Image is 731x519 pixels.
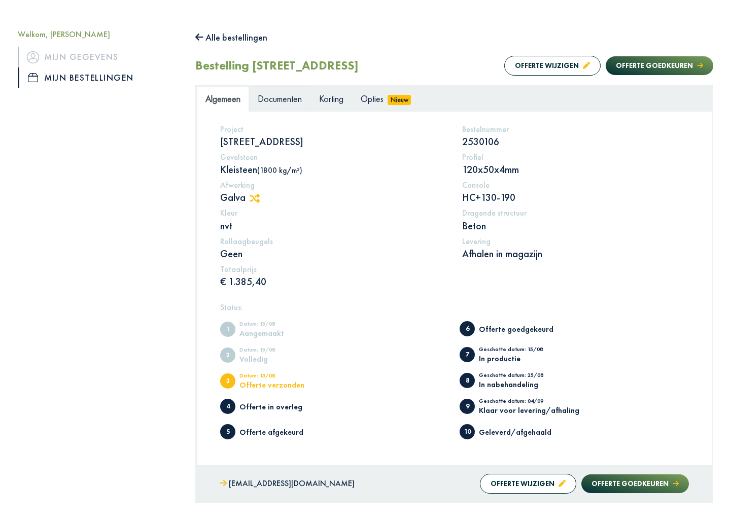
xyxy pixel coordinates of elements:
h5: Bestelnummer [462,124,689,134]
h5: Rollaagbeugels [220,236,447,246]
div: Datum: 13/08 [239,321,323,329]
h5: Dragende structuur [462,208,689,218]
button: Offerte wijzigen [480,474,576,494]
button: Offerte goedkeuren [606,56,713,75]
div: Volledig [239,355,323,363]
span: In productie [460,347,475,362]
div: Geschatte datum: 25/08 [479,372,563,380]
button: Offerte wijzigen [504,56,601,76]
p: € 1.385,40 [220,275,447,288]
h5: Status: [220,302,689,312]
h5: Project [220,124,447,134]
p: Afhalen in magazijn [462,247,689,260]
h5: Profiel [462,152,689,162]
h5: Console [462,180,689,190]
a: iconMijn bestellingen [18,67,180,88]
div: In nabehandeling [479,380,563,388]
p: Beton [462,219,689,232]
div: Offerte afgekeurd [239,428,323,436]
p: nvt [220,219,447,232]
div: Klaar voor levering/afhaling [479,406,579,414]
span: In nabehandeling [460,373,475,388]
h5: Afwerking [220,180,447,190]
h5: Welkom, [PERSON_NAME] [18,29,180,39]
p: Kleisteen [220,163,447,176]
ul: Tabs [197,86,712,111]
span: Opties [361,93,384,105]
span: Klaar voor levering/afhaling [460,399,475,414]
p: HC+130-190 [462,191,689,204]
span: Geleverd/afgehaald [460,424,475,439]
p: 120x50x4mm [462,163,689,176]
div: Offerte goedgekeurd [479,325,563,333]
div: Datum: 13/08 [239,373,323,381]
div: Datum: 13/08 [239,347,323,355]
div: Geleverd/afgehaald [479,428,563,436]
span: Volledig [220,348,235,363]
span: (1800 kg/m³) [257,165,302,175]
span: Offerte afgekeurd [220,424,235,439]
button: Offerte goedkeuren [581,474,689,493]
p: Geen [220,247,447,260]
img: icon [27,51,39,63]
span: Aangemaakt [220,322,235,337]
a: [EMAIL_ADDRESS][DOMAIN_NAME] [220,476,355,491]
p: 2530106 [462,135,689,148]
div: Aangemaakt [239,329,323,337]
img: icon [28,73,38,82]
h5: Gevelsteen [220,152,447,162]
a: iconMijn gegevens [18,47,180,67]
div: Geschatte datum: 04/09 [479,398,579,406]
span: Documenten [258,93,302,105]
span: Nieuw [388,95,411,105]
div: In productie [479,355,563,362]
button: Alle bestellingen [195,29,267,46]
h5: Totaalprijs [220,264,447,274]
span: Offerte in overleg [220,399,235,414]
h2: Bestelling [STREET_ADDRESS] [195,58,359,73]
span: Korting [319,93,343,105]
span: Offerte goedgekeurd [460,321,475,336]
div: Offerte verzonden [239,381,323,389]
p: [STREET_ADDRESS] [220,135,447,148]
h5: Levering [462,236,689,246]
span: Algemeen [205,93,240,105]
span: Offerte verzonden [220,373,235,389]
div: Geschatte datum: 15/08 [479,347,563,355]
p: Galva [220,191,447,204]
div: Offerte in overleg [239,403,323,410]
h5: Kleur [220,208,447,218]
